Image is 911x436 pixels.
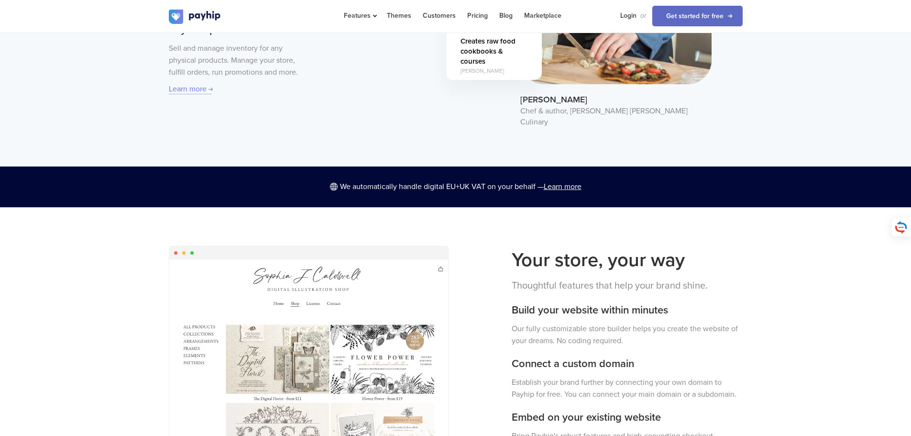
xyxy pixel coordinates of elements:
[512,246,743,274] h2: Your store, your way
[512,357,743,372] h3: Connect a custom domain
[461,36,527,67] span: Creates raw food cookbooks & courses
[169,84,212,94] a: Learn more
[461,67,527,75] span: [PERSON_NAME]
[512,303,743,318] h3: Build your website within minutes
[512,410,743,425] h3: Embed on your existing website
[169,10,221,24] img: logo.svg
[169,43,302,78] p: Sell and manage inventory for any physical products. Manage your store, fulfill orders, run promo...
[512,279,743,293] p: Thoughtful features that help your brand shine.
[652,6,743,26] a: Get started for free
[512,377,743,401] p: Establish your brand further by connecting your own domain to Payhip for free. You can connect yo...
[512,323,743,347] p: Our fully customizable store builder helps you create the website of your dreams. No coding requi...
[520,106,712,128] span: Chef & author, [PERSON_NAME] [PERSON_NAME] Culinary
[344,11,375,20] span: Features
[544,182,582,191] a: Learn more
[520,84,712,106] span: [PERSON_NAME]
